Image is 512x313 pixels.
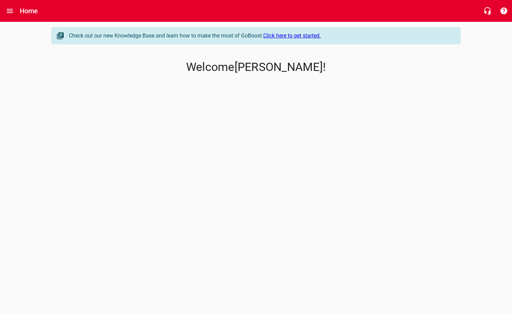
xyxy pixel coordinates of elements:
button: Open drawer [2,3,18,19]
button: Live Chat [479,3,496,19]
a: Click here to get started. [263,32,321,39]
h6: Home [20,5,38,16]
p: Welcome [PERSON_NAME] ! [51,60,461,74]
div: Check out our new Knowledge Base and learn how to make the most of GoBoost. [69,32,453,40]
button: Support Portal [496,3,512,19]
